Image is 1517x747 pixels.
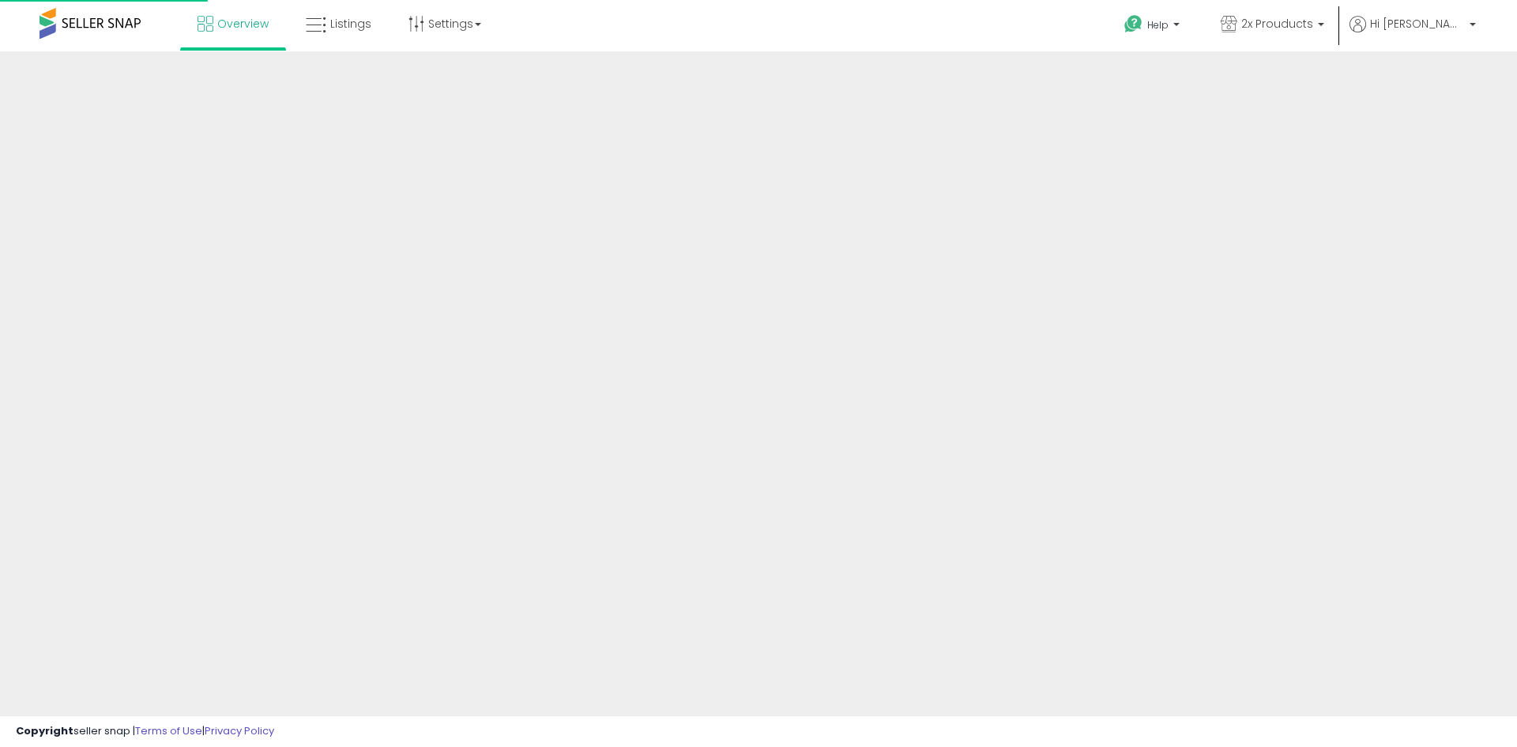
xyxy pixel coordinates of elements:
[1241,16,1313,32] span: 2x Prouducts
[1124,14,1143,34] i: Get Help
[217,16,269,32] span: Overview
[1370,16,1465,32] span: Hi [PERSON_NAME]
[330,16,371,32] span: Listings
[1147,18,1169,32] span: Help
[1349,16,1476,51] a: Hi [PERSON_NAME]
[1112,2,1195,51] a: Help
